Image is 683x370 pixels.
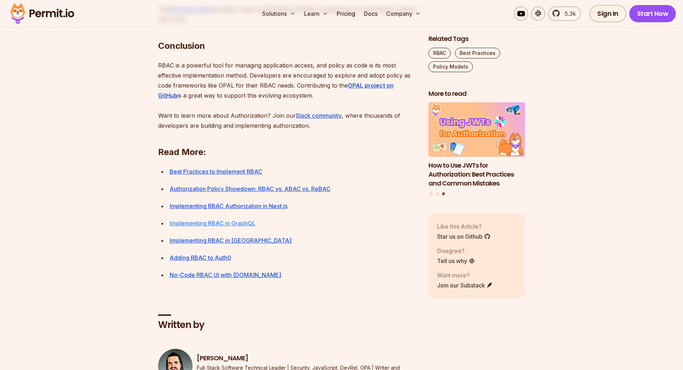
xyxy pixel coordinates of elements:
a: Implementing RBAC in GraphQL [170,220,256,227]
a: Docs [361,6,380,21]
span: 5.3k [560,9,576,18]
button: Go to slide 3 [442,192,445,196]
div: Posts [428,103,525,197]
p: Want more? [437,271,493,280]
a: Start Now [629,5,676,22]
a: No-Code RBAC UI with [DOMAIN_NAME] [170,271,281,278]
a: RBAC [428,48,451,58]
button: Solutions [259,6,298,21]
a: Pricing [334,6,358,21]
button: Go to slide 1 [430,192,432,195]
h2: Written by [158,319,417,332]
img: How to Use JWTs for Authorization: Best Practices and Common Mistakes [428,103,525,157]
a: Policy Models [428,61,473,72]
p: RBAC is a powerful tool for managing application access, and policy as code is its most effective... [158,60,417,131]
h2: More to read [428,89,525,98]
a: Slack community [296,112,342,119]
a: Best Practices [455,48,500,58]
a: 5.3k [548,6,581,21]
a: Best Practices to Implement RBAC [170,168,262,175]
a: Tell us why [437,257,475,265]
a: Authorization Policy Showdown: RBAC vs. ABAC vs. ReBAC [170,185,331,192]
p: ⁠ [170,167,417,177]
p: Like this Article? [437,222,490,231]
img: Permit logo [7,1,77,26]
a: Implementing RBAC in [GEOGRAPHIC_DATA] [170,237,291,244]
h3: How to Use JWTs for Authorization: Best Practices and Common Mistakes [428,161,525,188]
a: How to Use JWTs for Authorization: Best Practices and Common MistakesHow to Use JWTs for Authoriz... [428,103,525,188]
button: Go to slide 2 [436,192,439,195]
h2: Read More: [158,118,417,158]
p: Disagree? [437,247,475,255]
button: Company [383,6,424,21]
a: Join our Substack [437,281,493,290]
h3: [PERSON_NAME] [197,354,417,363]
a: Implementing RBAC Authorization in Next.js [170,202,288,210]
a: Adding RBAC to Auth0 [170,254,231,261]
h2: Related Tags [428,34,525,43]
li: 3 of 3 [428,103,525,188]
a: Sign In [589,5,626,22]
a: Star us on Github [437,232,490,241]
button: Learn [301,6,331,21]
h2: Conclusion [158,11,417,52]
